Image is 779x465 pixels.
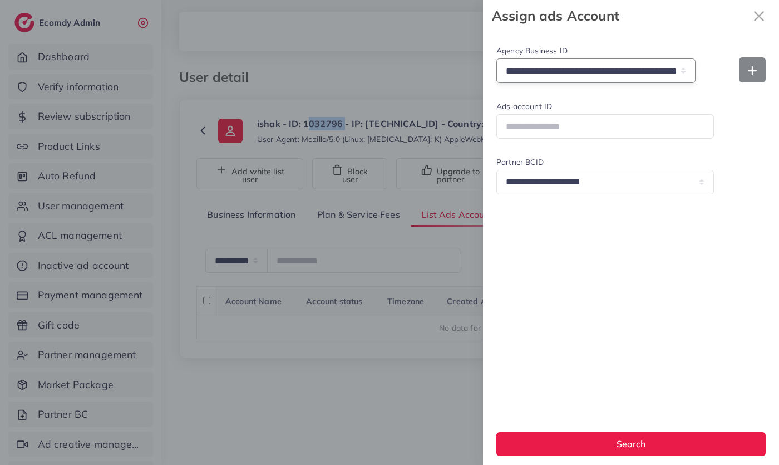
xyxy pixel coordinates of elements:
[496,432,766,456] button: Search
[496,156,714,168] label: Partner BCID
[748,4,770,27] button: Close
[496,101,714,112] label: Ads account ID
[617,438,645,449] span: Search
[748,5,770,27] svg: x
[492,6,748,26] strong: Assign ads Account
[496,45,696,56] label: Agency Business ID
[748,66,757,75] img: Add new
